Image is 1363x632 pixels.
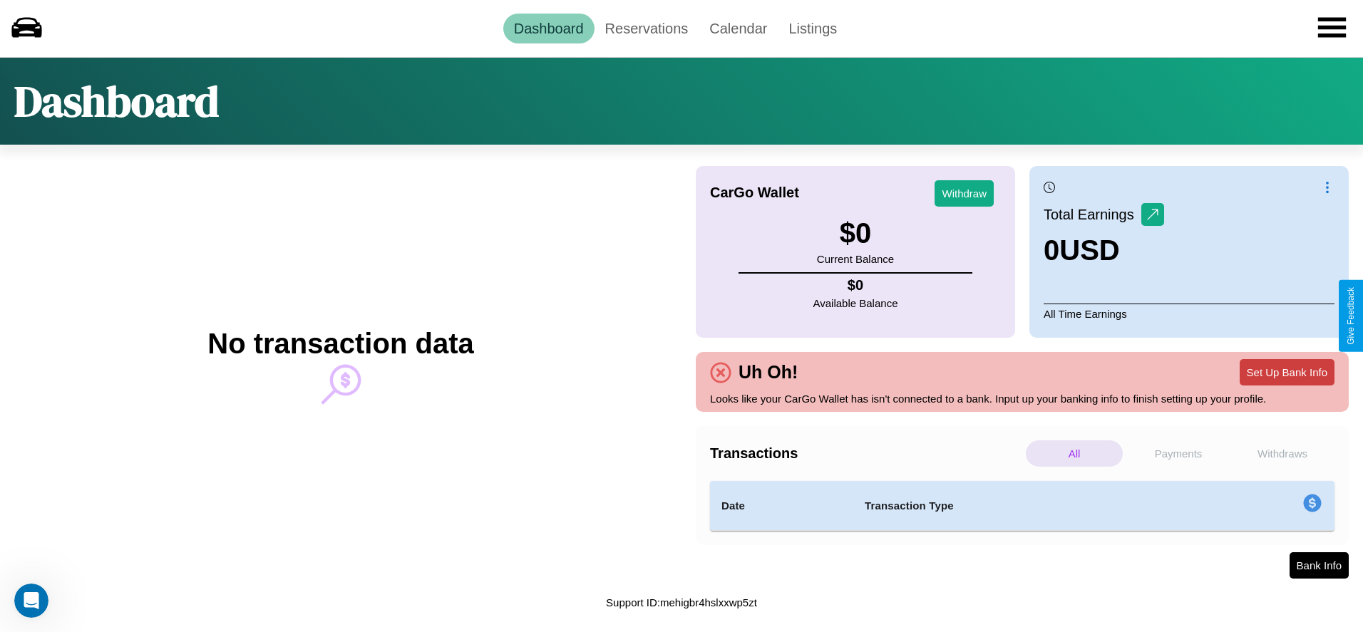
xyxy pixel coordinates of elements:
[1044,304,1334,323] p: All Time Earnings
[14,72,219,130] h1: Dashboard
[813,294,898,313] p: Available Balance
[1240,359,1334,385] button: Set Up Bank Info
[813,277,898,294] h4: $ 0
[721,497,842,514] h4: Date
[1044,234,1164,266] h3: 0 USD
[817,217,894,249] h3: $ 0
[14,584,48,618] iframe: Intercom live chat
[817,249,894,269] p: Current Balance
[710,481,1334,531] table: simple table
[935,180,994,207] button: Withdraw
[710,445,1022,462] h4: Transactions
[699,14,778,43] a: Calendar
[207,328,473,360] h2: No transaction data
[710,185,799,201] h4: CarGo Wallet
[1346,287,1356,345] div: Give Feedback
[1044,202,1141,227] p: Total Earnings
[1290,552,1349,579] button: Bank Info
[503,14,595,43] a: Dashboard
[1130,440,1227,467] p: Payments
[731,362,805,383] h4: Uh Oh!
[1234,440,1331,467] p: Withdraws
[595,14,699,43] a: Reservations
[778,14,848,43] a: Listings
[865,497,1187,514] h4: Transaction Type
[1026,440,1123,467] p: All
[710,389,1334,408] p: Looks like your CarGo Wallet has isn't connected to a bank. Input up your banking info to finish ...
[606,593,757,612] p: Support ID: mehigbr4hslxxwp5zt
